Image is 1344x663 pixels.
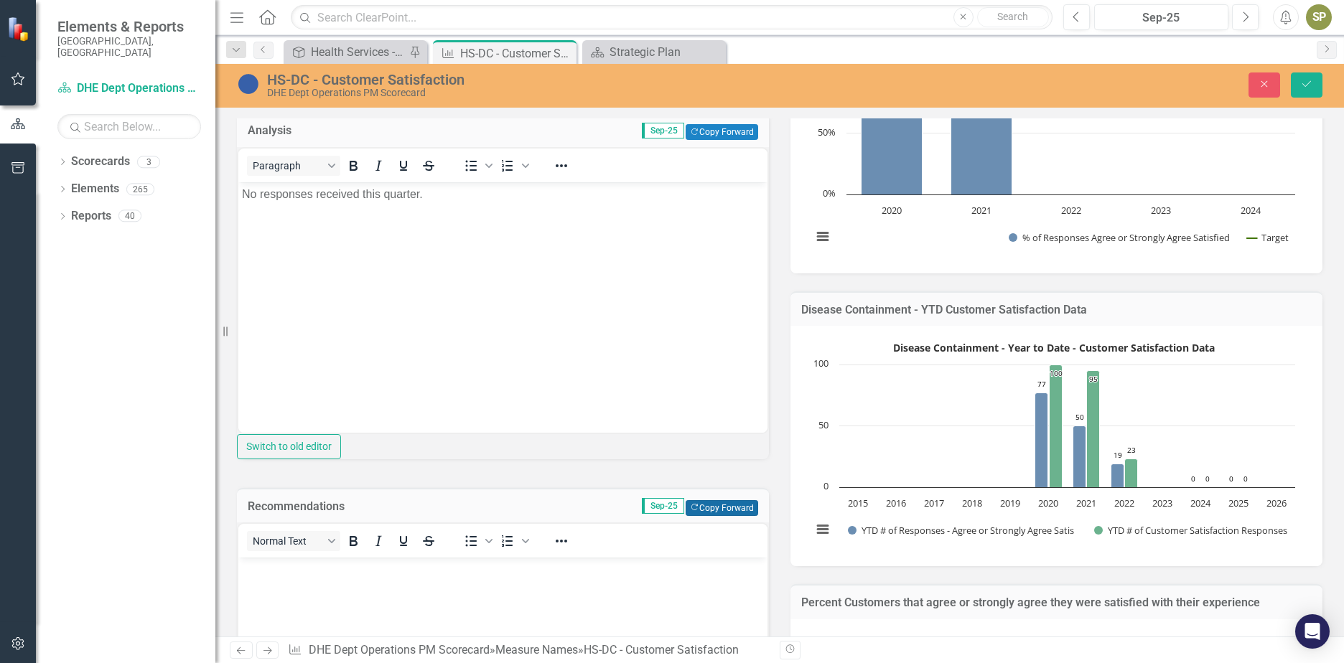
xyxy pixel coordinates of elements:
[71,154,130,170] a: Scorecards
[248,124,387,137] h3: Analysis
[951,112,1012,194] path: 2021, 66.66666667. % of Responses Agree or Strongly Agree Satisfied .
[1094,4,1228,30] button: Sep-25
[391,156,416,176] button: Underline
[1241,204,1261,217] text: 2024
[962,497,982,509] text: 2018
[126,183,154,195] div: 265
[1087,371,1100,488] path: 2021, 95. YTD # of Customer Satisfaction Responses.
[459,156,495,176] div: Bullet list
[823,187,836,199] text: 0%
[997,11,1028,22] span: Search
[1151,204,1171,217] text: 2023
[1114,450,1122,460] text: 19
[1306,4,1332,30] button: SP
[416,531,441,551] button: Strikethrough
[893,341,1215,354] text: Disease Containment - Year to Date - Customer Satisfaction Data
[549,156,574,176] button: Reveal or hide additional toolbar items
[818,126,836,138] text: 50%
[813,519,833,540] button: View chart menu, Disease Containment - Year to Date - Customer Satisfaction Data
[1266,497,1287,509] text: 2026
[495,156,531,176] div: Numbered list
[1190,497,1211,509] text: 2024
[311,43,406,61] div: Health Services - Promote, educate, and improve the health and well-being of patients in need of ...
[1125,459,1138,488] path: 2022, 23. YTD # of Customer Satisfaction Responses.
[686,124,758,140] button: Copy Forward
[57,18,201,35] span: Elements & Reports
[1295,614,1330,649] div: Open Intercom Messenger
[237,72,260,95] img: No Information
[886,497,906,509] text: 2016
[549,531,574,551] button: Reveal or hide additional toolbar items
[57,35,201,59] small: [GEOGRAPHIC_DATA], [GEOGRAPHIC_DATA]
[1114,497,1134,509] text: 2022
[805,337,1302,552] svg: Interactive chart
[977,7,1049,27] button: Search
[862,72,1251,195] g: % of Responses Agree or Strongly Agree Satisfied , series 1 of 2. Bar series with 5 bars.
[1035,393,1048,488] path: 2020, 77. YTD # of Responses - Agree or Strongly Agree Satis.
[248,500,480,513] h3: Recommendations
[848,497,868,509] text: 2015
[801,596,1312,609] h3: Percent Customers that agree or strongly agree they were satisfied with their experience
[341,531,365,551] button: Bold
[341,156,365,176] button: Bold
[366,156,391,176] button: Italic
[1076,497,1096,509] text: 2021
[805,44,1308,259] div: Disease Containment - YTD Percent Customer Satisfaction. Highcharts interactive chart.
[253,535,323,547] span: Normal Text
[1111,464,1124,488] path: 2022, 19. YTD # of Responses - Agree or Strongly Agree Satis.
[848,524,1078,537] button: Show YTD # of Responses - Agree or Strongly Agree Satis
[57,80,201,97] a: DHE Dept Operations PM Scorecard
[818,418,829,431] text: 50
[495,643,578,657] a: Measure Names
[1191,474,1195,484] text: 0
[1247,231,1289,244] button: Show Target
[882,204,902,217] text: 2020
[642,498,684,514] span: Sep-25
[71,181,119,197] a: Elements
[1089,374,1098,384] text: 95
[291,5,1053,30] input: Search ClearPoint...
[7,17,32,42] img: ClearPoint Strategy
[686,500,758,516] button: Copy Forward
[1009,231,1232,244] button: Show % of Responses Agree or Strongly Agree Satisfied
[642,123,684,138] span: Sep-25
[1099,9,1223,27] div: Sep-25
[833,634,1275,648] text: Percent Customers that agree or strongly agree they were satisfied with their experience
[1000,497,1020,509] text: 2019
[247,156,340,176] button: Block Paragraph
[288,642,769,659] div: » »
[247,531,340,551] button: Block Normal Text
[584,643,739,657] div: HS-DC - Customer Satisfaction
[1229,474,1233,484] text: 0
[287,43,406,61] a: Health Services - Promote, educate, and improve the health and well-being of patients in need of ...
[610,43,722,61] div: Strategic Plan
[1127,445,1136,455] text: 23
[309,643,490,657] a: DHE Dept Operations PM Scorecard
[237,434,341,459] button: Switch to old editor
[1205,474,1210,484] text: 0
[586,43,722,61] a: Strategic Plan
[391,531,416,551] button: Underline
[1075,412,1084,422] text: 50
[805,44,1302,259] svg: Interactive chart
[416,156,441,176] button: Strikethrough
[366,531,391,551] button: Italic
[238,182,767,433] iframe: Rich Text Area
[1243,474,1248,484] text: 0
[1037,379,1046,389] text: 77
[1228,497,1249,509] text: 2025
[823,479,829,492] text: 0
[805,337,1308,552] div: Disease Containment - Year to Date - Customer Satisfaction Data. Highcharts interactive chart.
[1094,524,1289,537] button: Show YTD # of Customer Satisfaction Responses
[267,72,845,88] div: HS-DC - Customer Satisfaction
[971,204,991,217] text: 2021
[1050,368,1063,378] text: 100
[57,114,201,139] input: Search Below...
[1073,426,1086,488] path: 2021, 50. YTD # of Responses - Agree or Strongly Agree Satis.
[924,497,944,509] text: 2017
[1152,497,1172,509] text: 2023
[801,304,1312,316] h3: Disease Containment - YTD Customer Satisfaction Data
[137,156,160,168] div: 3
